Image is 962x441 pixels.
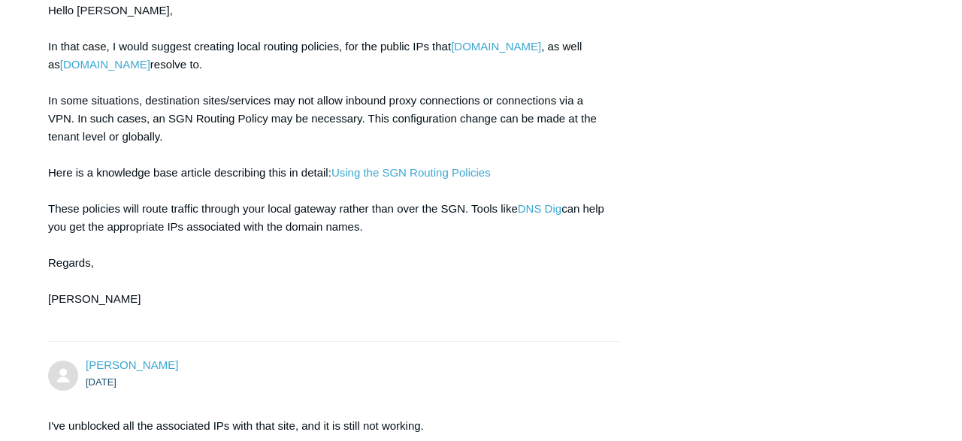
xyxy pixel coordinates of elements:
a: [DOMAIN_NAME] [451,40,541,53]
div: Hello [PERSON_NAME], In that case, I would suggest creating local routing policies, for the publi... [48,2,604,326]
p: I've unblocked all the associated IPs with that site, and it is still not working. [48,417,604,435]
time: 09/30/2025, 16:13 [86,376,116,388]
a: [PERSON_NAME] [86,358,178,371]
span: Jacob Barry [86,358,178,371]
a: [DOMAIN_NAME] [60,58,150,71]
a: Using the SGN Routing Policies [331,166,491,179]
a: DNS Dig [518,202,561,215]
